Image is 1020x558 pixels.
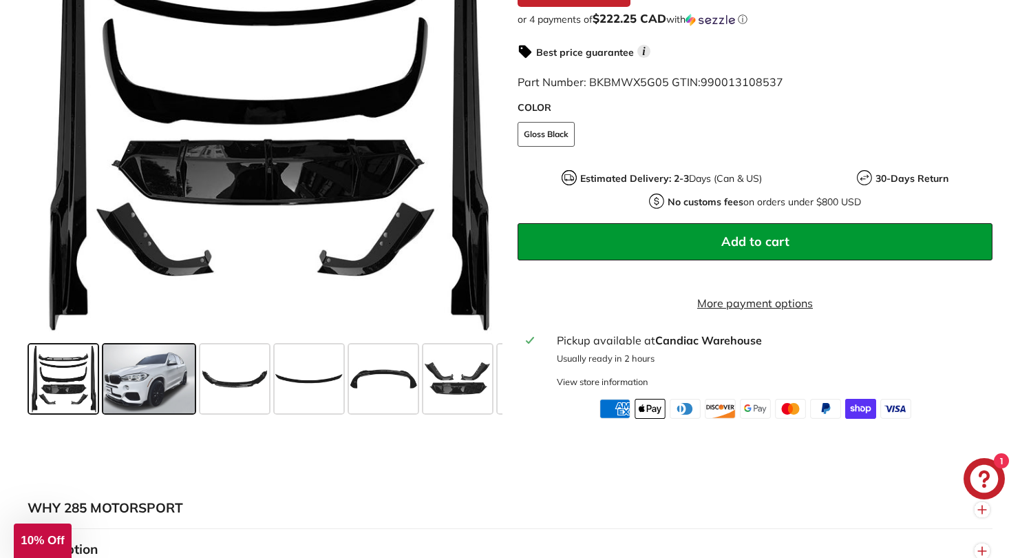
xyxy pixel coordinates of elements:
[655,333,762,347] strong: Candiac Warehouse
[518,223,992,260] button: Add to cart
[740,400,771,419] img: google_pay
[959,458,1009,503] inbox-online-store-chat: Shopify online store chat
[557,375,648,389] div: View store information
[670,400,701,419] img: diners_club
[875,172,948,185] strong: 30-Days Return
[14,524,72,558] div: 10% Off
[518,295,992,311] a: More payment options
[880,400,911,419] img: visa
[518,75,783,89] span: Part Number: BKBMWX5G05 GTIN:
[599,400,630,419] img: american_express
[21,534,64,547] span: 10% Off
[810,400,841,419] img: paypal
[686,14,735,26] img: Sezzle
[775,400,806,419] img: master
[668,195,861,209] p: on orders under $800 USD
[580,172,689,185] strong: Estimated Delivery: 2-3
[536,46,634,59] strong: Best price guarantee
[28,488,992,529] button: WHY 285 MOTORSPORT
[518,12,992,26] div: or 4 payments of$222.25 CADwithSezzle Click to learn more about Sezzle
[518,101,992,115] label: COLOR
[518,12,992,26] div: or 4 payments of with
[557,352,984,365] p: Usually ready in 2 hours
[701,75,783,89] span: 990013108537
[580,172,762,186] p: Days (Can & US)
[721,234,789,249] span: Add to cart
[668,196,743,208] strong: No customs fees
[845,400,876,419] img: shopify_pay
[705,400,736,419] img: discover
[593,11,666,25] span: $222.25 CAD
[557,332,984,349] div: Pickup available at
[635,400,666,419] img: apple_pay
[637,45,650,59] span: i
